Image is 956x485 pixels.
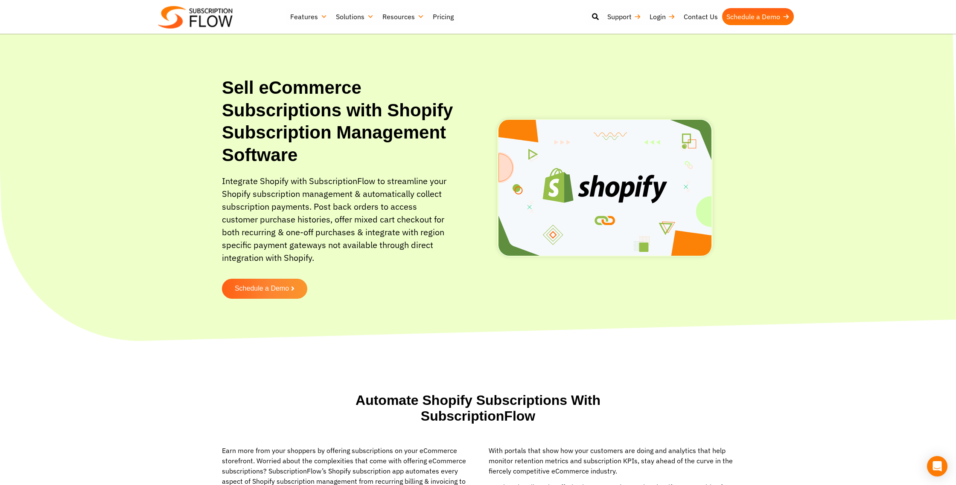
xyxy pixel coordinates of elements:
p: With portals that show how your customers are doing and analytics that help monitor retention met... [489,445,734,476]
span: Schedule a Demo [235,285,289,292]
p: Integrate Shopify with SubscriptionFlow to streamline your Shopify subscription management & auto... [222,175,455,273]
a: Login [645,8,679,25]
a: Contact Us [679,8,722,25]
h2: Automate Shopify Subscriptions With SubscriptionFlow [333,393,623,424]
img: Subscriptionflow-and-shopfiy [497,119,713,257]
a: Schedule a Demo [722,8,794,25]
a: Solutions [332,8,378,25]
img: Subscriptionflow [158,6,233,29]
a: Support [603,8,645,25]
a: Features [286,8,332,25]
a: Schedule a Demo [222,279,307,299]
div: Open Intercom Messenger [927,456,947,476]
h1: Sell eCommerce Subscriptions with Shopify Subscription Management Software [222,77,455,166]
a: Resources [378,8,428,25]
a: Pricing [428,8,458,25]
